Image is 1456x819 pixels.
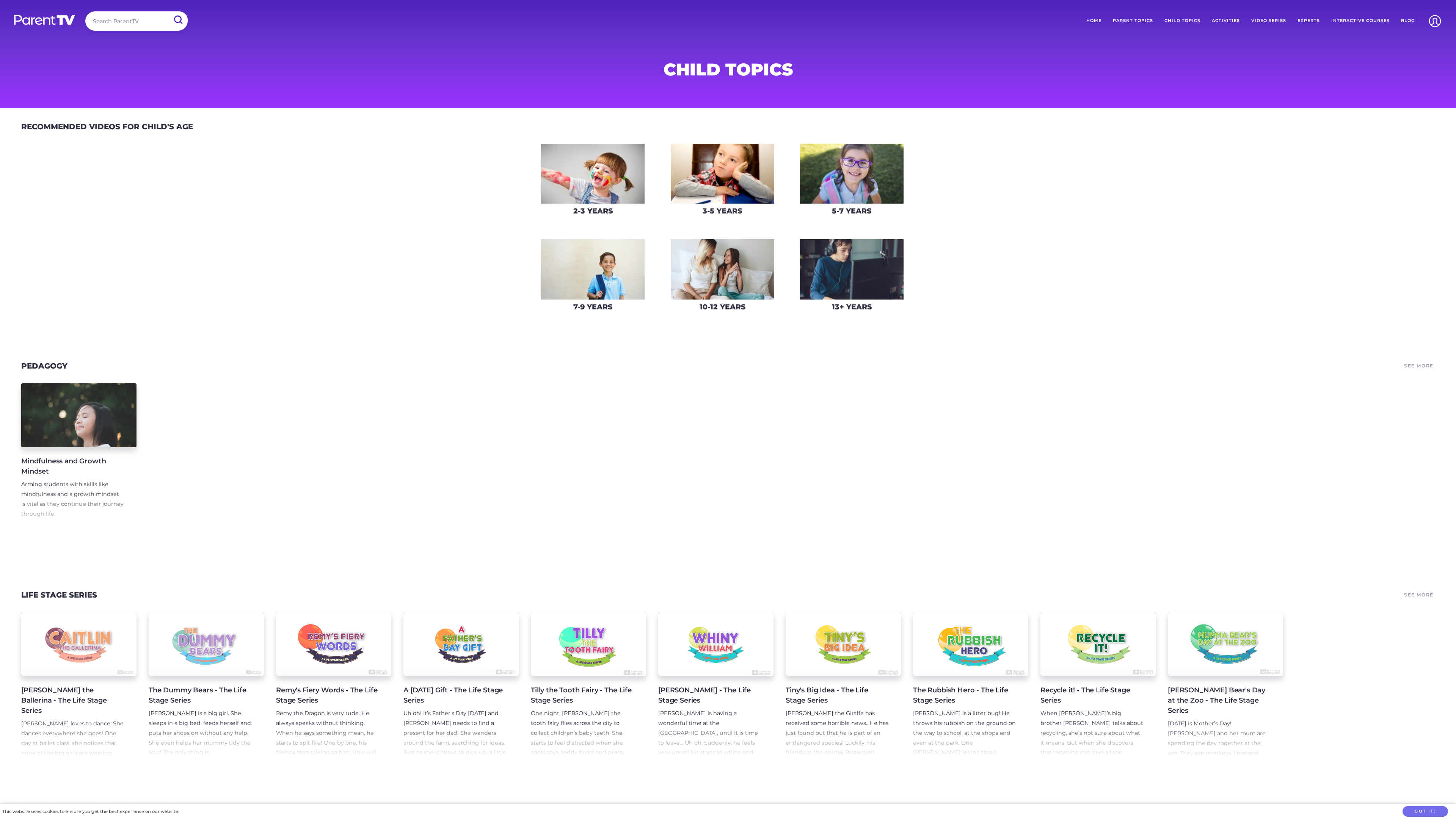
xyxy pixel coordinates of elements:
a: Home [1081,11,1107,30]
h4: Mindfulness and Growth Mindset [21,456,124,477]
p: [PERSON_NAME] is a litter bug! He throws his rubbish on the ground on the way to school, at the s... [913,709,1016,807]
h4: Recycle it! - The Life Stage Series [1040,685,1144,706]
input: Submit [168,11,188,28]
h2: Recommended videos for child's age [21,122,193,131]
p: Arming students with skills like mindfulness and a growth mindset is vital as they continue their... [21,480,124,519]
img: iStock-902391140_super-275x160.jpg [541,239,645,300]
a: Tiny's Big Idea - The Life Stage Series [PERSON_NAME] the Giraffe has received some horrible news... [786,612,901,758]
p: [PERSON_NAME] is a big girl. She sleeps in a big bed, feeds herself and puts her shoes on without... [149,709,252,807]
h4: Tilly the Tooth Fairy - The Life Stage Series [531,685,634,706]
p: When [PERSON_NAME]’s big brother [PERSON_NAME] talks about recycling, she’s not sure about what i... [1040,709,1144,807]
input: Search ParentTV [85,11,188,31]
a: A [DATE] Gift - The Life Stage Series Uh oh! It’s Father’s Day [DATE] and [PERSON_NAME] needs to ... [403,612,519,758]
a: Blog [1395,11,1420,30]
a: 2-3 Years [541,143,645,221]
h3: 2-3 Years [573,207,613,215]
a: [PERSON_NAME] Bear's Day at the Zoo - The Life Stage Series [DATE] is Mother’s Day! [PERSON_NAME]... [1168,612,1283,758]
h3: 13+ Years [832,303,872,311]
img: AdobeStock_52551224-e1557294252315-275x160.jpeg [541,144,645,204]
h3: 5-7 Years [832,207,871,215]
h4: A [DATE] Gift - The Life Stage Series [403,685,507,706]
p: Remy the Dragon is very rude. He always speaks without thinking. When he says something mean, he ... [276,709,379,787]
h4: [PERSON_NAME] - The Life Stage Series [658,685,761,706]
a: See More [1403,590,1435,600]
a: Pedagogy [21,361,67,370]
h4: The Rubbish Hero - The Life Stage Series [913,685,1016,706]
a: 7-9 Years [541,239,645,317]
a: Child Topics [1159,11,1206,30]
a: Experts [1292,11,1326,30]
p: [PERSON_NAME] is having a wonderful time at the [GEOGRAPHIC_DATA], until it is time to leave… Uh ... [658,709,761,807]
h4: Tiny's Big Idea - The Life Stage Series [786,685,889,706]
img: parenttv-logo-white.4c85aaf.svg [13,14,76,25]
a: Remy's Fiery Words - The Life Stage Series Remy the Dragon is very rude. He always speaks without... [276,612,391,758]
a: Mindfulness and Growth Mindset Arming students with skills like mindfulness and a growth mindset ... [21,383,136,529]
a: Video Series [1246,11,1292,30]
a: The Rubbish Hero - The Life Stage Series [PERSON_NAME] is a litter bug! He throws his rubbish on ... [913,612,1028,758]
div: This website uses cookies to ensure you get the best experience on our website. [2,808,179,816]
a: [PERSON_NAME] the Ballerina - The Life Stage Series [PERSON_NAME] loves to dance. She dances ever... [21,612,136,758]
p: [DATE] is Mother’s Day! [PERSON_NAME] and her mum are spending the day together at the zoo. They ... [1168,719,1271,807]
h3: 3-5 Years [703,207,742,215]
img: AdobeStock_108431310-275x160.jpeg [671,239,774,300]
h4: [PERSON_NAME] the Ballerina - The Life Stage Series [21,685,124,716]
img: parenttv-flyer-convert-275x160.jpg [671,144,774,204]
a: 5-7 Years [800,143,904,221]
a: The Dummy Bears - The Life Stage Series [PERSON_NAME] is a big girl. She sleeps in a big bed, fee... [149,612,264,758]
img: AdobeStock_181370851-275x160.jpeg [800,239,904,300]
a: Interactive Courses [1326,11,1395,30]
a: Recycle it! - The Life Stage Series When [PERSON_NAME]’s big brother [PERSON_NAME] talks about re... [1040,612,1156,758]
p: [PERSON_NAME] the Giraffe has received some horrible news…He has just found out that he is part o... [786,709,889,787]
a: See More [1403,361,1435,371]
a: 13+ Years [800,239,904,317]
a: Parent Topics [1107,11,1159,30]
h1: Child Topics [545,62,911,77]
h3: 10-12 Years [700,303,745,311]
img: iStock-609791422_super-275x160.jpg [800,144,904,204]
h4: [PERSON_NAME] Bear's Day at the Zoo - The Life Stage Series [1168,685,1271,716]
a: Life Stage Series [21,590,97,599]
a: Tilly the Tooth Fairy - The Life Stage Series One night, [PERSON_NAME] the tooth fairy flies acro... [531,612,646,758]
h3: 7-9 Years [573,303,612,311]
p: Uh oh! It’s Father’s Day [DATE] and [PERSON_NAME] needs to find a present for her dad! She wander... [403,709,507,787]
img: Account [1425,11,1445,31]
button: Got it! [1403,806,1448,817]
h4: The Dummy Bears - The Life Stage Series [149,685,252,706]
h4: Remy's Fiery Words - The Life Stage Series [276,685,379,706]
p: [PERSON_NAME] loves to dance. She dances everywhere she goes! One day at ballet class, she notice... [21,719,124,807]
a: 10-12 Years [670,239,775,317]
p: One night, [PERSON_NAME] the tooth fairy flies across the city to collect children’s baby teeth. ... [531,709,634,797]
a: 3-5 Years [670,143,775,221]
a: [PERSON_NAME] - The Life Stage Series [PERSON_NAME] is having a wonderful time at the [GEOGRAPHIC... [658,612,773,758]
a: Activities [1206,11,1246,30]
